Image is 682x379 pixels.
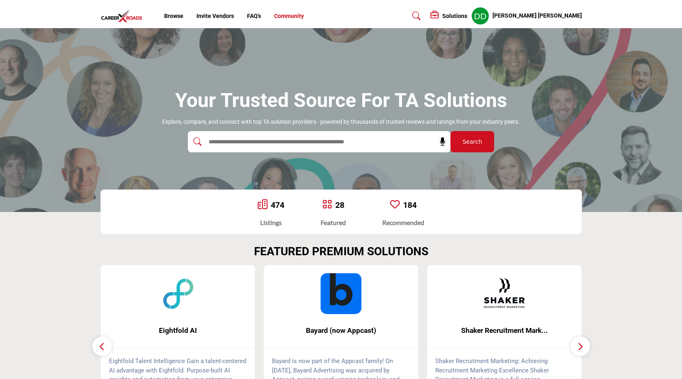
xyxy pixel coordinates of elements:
a: 474 [271,200,284,210]
button: Show hide supplier dropdown [471,7,489,25]
h2: FEATURED PREMIUM SOLUTIONS [254,245,428,259]
h1: Your Trusted Source for TA Solutions [175,88,507,113]
a: 28 [335,200,344,210]
div: Recommended [382,218,424,227]
a: Go to Recommended [390,199,400,211]
h5: [PERSON_NAME] [PERSON_NAME] [493,12,582,20]
b: Bayard (now Appcast) [276,320,406,341]
div: Featured [321,218,346,227]
img: Eightfold AI [158,273,198,314]
b: Shaker Recruitment Marketing [439,320,569,341]
img: Site Logo [100,9,147,23]
a: Browse [164,13,183,19]
p: Explore, compare, and connect with top TA solution providers - powered by thousands of trusted re... [162,118,520,126]
img: Shaker Recruitment Marketing [484,273,525,314]
b: Eightfold AI [113,320,243,341]
a: Invite Vendors [196,13,234,19]
span: Eightfold AI [113,325,243,336]
a: Bayard (now Appcast) [264,320,418,341]
img: Bayard (now Appcast) [321,273,361,314]
a: Go to Featured [322,199,332,211]
div: Solutions [430,11,467,21]
a: Community [274,13,304,19]
button: Search [450,131,494,152]
a: Search [404,9,426,22]
span: Bayard (now Appcast) [276,325,406,336]
h5: Solutions [442,12,467,20]
span: Shaker Recruitment Mark... [439,325,569,336]
a: FAQ's [247,13,261,19]
a: 184 [403,200,417,210]
span: Search [462,138,482,146]
a: Shaker Recruitment Mark... [427,320,582,341]
div: Listings [258,218,284,227]
a: Eightfold AI [101,320,255,341]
